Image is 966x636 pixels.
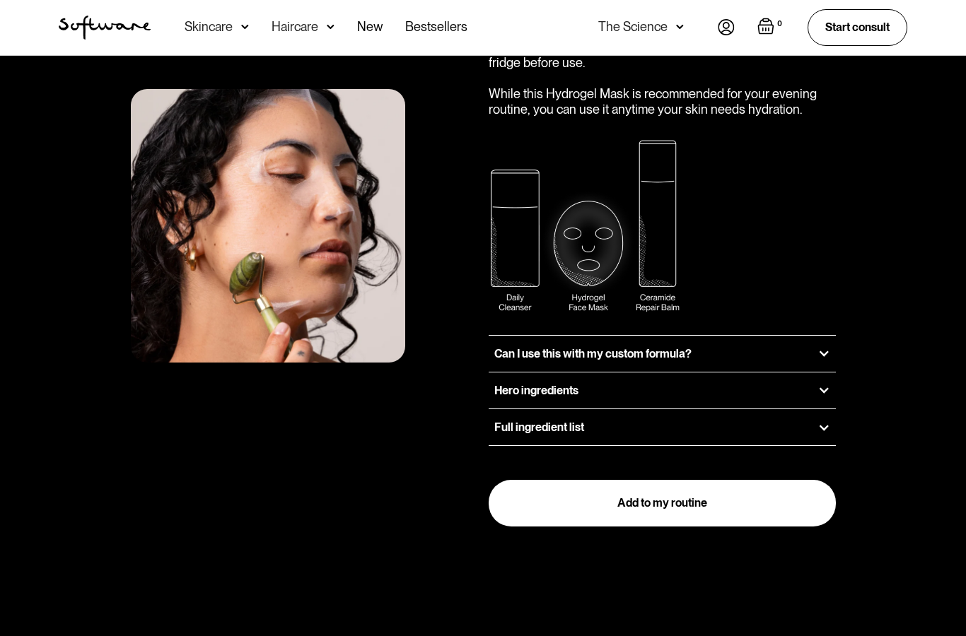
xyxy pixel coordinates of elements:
[489,40,817,117] p: For best results, store your hydrating face mask in the fridge before use. While this Hydrogel Ma...
[757,18,785,37] a: Open empty cart
[59,16,151,40] a: home
[185,20,233,34] div: Skincare
[59,16,151,40] img: Software Logo
[494,347,692,360] h3: Can I use this with my custom formula?
[489,480,836,526] a: Add to my routine
[774,18,785,30] div: 0
[598,20,668,34] div: The Science
[494,384,578,397] h3: Hero ingredients
[676,20,684,34] img: arrow down
[808,9,907,45] a: Start consult
[494,420,584,434] h3: Full ingredient list
[272,20,318,34] div: Haircare
[327,20,334,34] img: arrow down
[241,20,249,34] img: arrow down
